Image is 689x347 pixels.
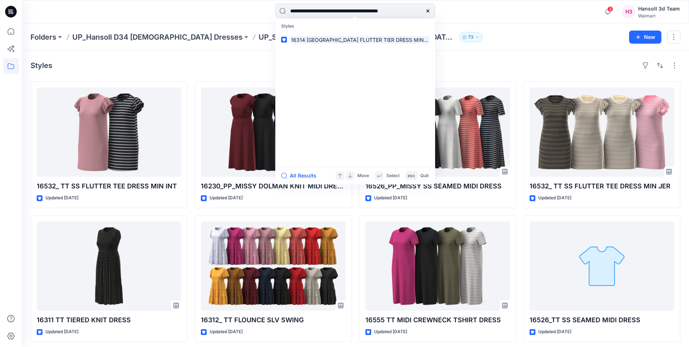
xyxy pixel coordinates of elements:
[530,88,674,177] a: 16532_ TT SS FLUTTER TEE DRESS MIN JER
[538,328,571,336] p: Updated [DATE]
[201,181,345,191] p: 16230_PP_MISSY DOLMAN KNIT MIDI DRESS
[365,315,510,325] p: 16555 TT MIDI CREWNECK TSHIRT DRESS
[37,315,181,325] p: 16311 TT TIERED KNIT DRESS
[386,172,400,180] p: Select
[365,222,510,311] a: 16555 TT MIDI CREWNECK TSHIRT DRESS
[374,194,407,202] p: Updated [DATE]
[201,315,345,325] p: 16312_ TT FLOUNCE SLV SWING
[530,222,674,311] a: 16526_TT SS SEAMED MIDI DRESS
[210,328,243,336] p: Updated [DATE]
[538,194,571,202] p: Updated [DATE]
[201,88,345,177] a: 16230_PP_MISSY DOLMAN KNIT MIDI DRESS
[638,13,680,19] div: Walmart
[45,328,78,336] p: Updated [DATE]
[459,32,483,42] button: 73
[45,194,78,202] p: Updated [DATE]
[420,172,429,180] p: Quit
[259,32,456,42] p: UP_S1_FYE 2027 HANSOLL D34 [DEMOGRAPHIC_DATA] DRESSES
[357,172,369,180] p: Move
[31,61,52,70] h4: Styles
[37,88,181,177] a: 16532_ TT SS FLUTTER TEE DRESS MIN INT
[638,4,680,13] div: Hansoll 3d Team
[374,328,407,336] p: Updated [DATE]
[365,181,510,191] p: 16526_PP_MISSY SS SEAMED MIDI DRESS
[468,33,474,41] p: 73
[210,194,243,202] p: Updated [DATE]
[281,171,321,180] button: All Results
[629,31,661,44] button: New
[277,20,434,33] p: Styles
[37,181,181,191] p: 16532_ TT SS FLUTTER TEE DRESS MIN INT
[277,33,434,47] a: 16314 [GEOGRAPHIC_DATA] FLUTTER TIER DRESS MINI INT
[622,5,635,18] div: H3
[408,172,415,180] p: esc
[365,88,510,177] a: 16526_PP_MISSY SS SEAMED MIDI DRESS
[607,6,613,12] span: 3
[290,36,437,44] mark: 16314 [GEOGRAPHIC_DATA] FLUTTER TIER DRESS MINI INT
[530,315,674,325] p: 16526_TT SS SEAMED MIDI DRESS
[530,181,674,191] p: 16532_ TT SS FLUTTER TEE DRESS MIN JER
[31,32,56,42] a: Folders
[72,32,243,42] a: UP_Hansoll D34 [DEMOGRAPHIC_DATA] Dresses
[201,222,345,311] a: 16312_ TT FLOUNCE SLV SWING
[37,222,181,311] a: 16311 TT TIERED KNIT DRESS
